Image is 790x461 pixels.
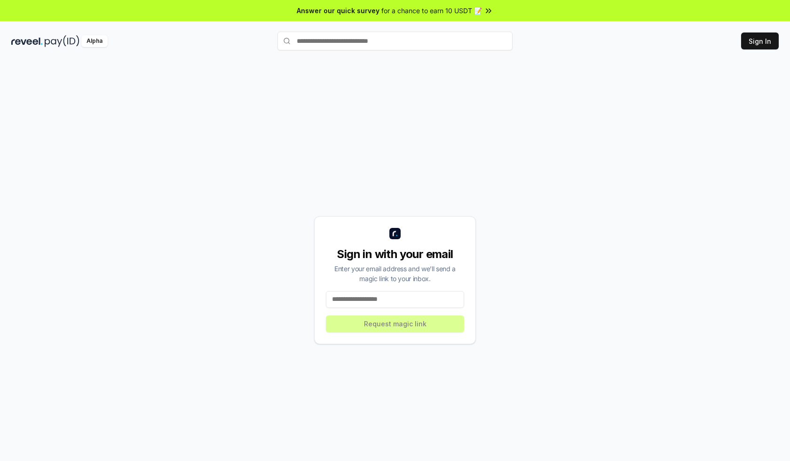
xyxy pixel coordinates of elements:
[326,264,464,283] div: Enter your email address and we’ll send a magic link to your inbox.
[81,35,108,47] div: Alpha
[326,247,464,262] div: Sign in with your email
[389,228,401,239] img: logo_small
[45,35,79,47] img: pay_id
[741,32,779,49] button: Sign In
[381,6,482,16] span: for a chance to earn 10 USDT 📝
[297,6,379,16] span: Answer our quick survey
[11,35,43,47] img: reveel_dark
